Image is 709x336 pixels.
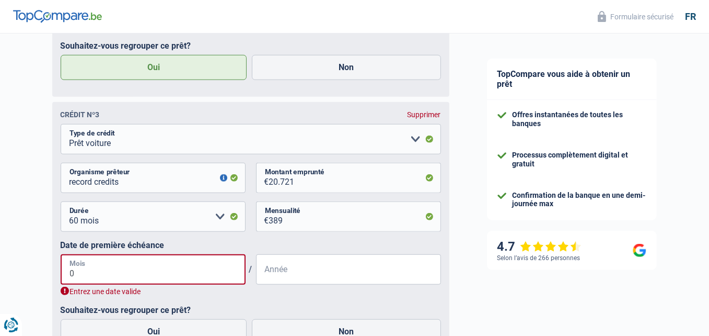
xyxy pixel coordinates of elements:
div: TopCompare vous aide à obtenir un prêt [487,59,657,100]
input: AAAA [256,254,441,285]
span: € [256,163,269,193]
div: Confirmation de la banque en une demi-journée max [513,191,646,209]
div: Entrez une date valide [61,287,441,297]
div: Supprimer [408,110,441,119]
input: MM [61,254,246,285]
div: Crédit nº3 [61,110,100,119]
label: Non [252,55,441,80]
label: Date de première échéance [61,240,441,250]
label: Oui [61,55,247,80]
div: Offres instantanées de toutes les banques [513,110,646,128]
label: Souhaitez-vous regrouper ce prêt? [61,305,441,315]
img: TopCompare Logo [13,10,102,23]
span: € [256,201,269,232]
button: Formulaire sécurisé [591,8,680,25]
div: 4.7 [497,239,582,254]
div: fr [685,11,696,23]
div: Selon l’avis de 266 personnes [497,254,580,262]
span: / [246,264,256,274]
div: Processus complètement digital et gratuit [513,151,646,169]
label: Souhaitez-vous regrouper ce prêt? [61,41,441,51]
